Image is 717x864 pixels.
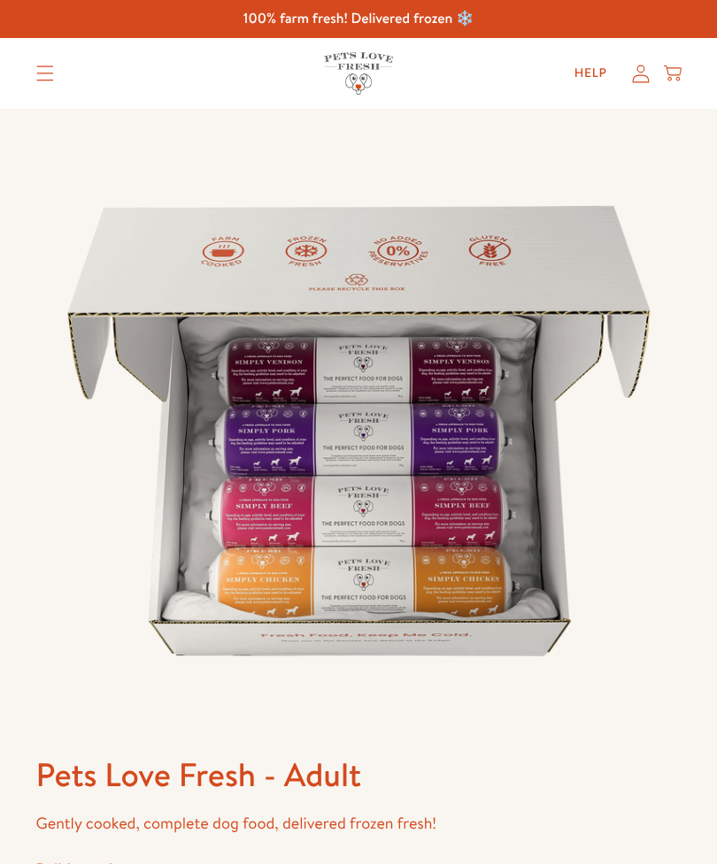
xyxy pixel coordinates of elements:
a: Help [560,56,621,91]
img: Pets Love Fresh - Adult [36,109,682,753]
h1: Pets Love Fresh - Adult [36,753,682,796]
img: Pets Love Fresh [324,52,393,94]
p: Gently cooked, complete dog food, delivered frozen fresh! [36,810,682,837]
summary: Translation missing: en.sections.header.menu [22,51,68,96]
